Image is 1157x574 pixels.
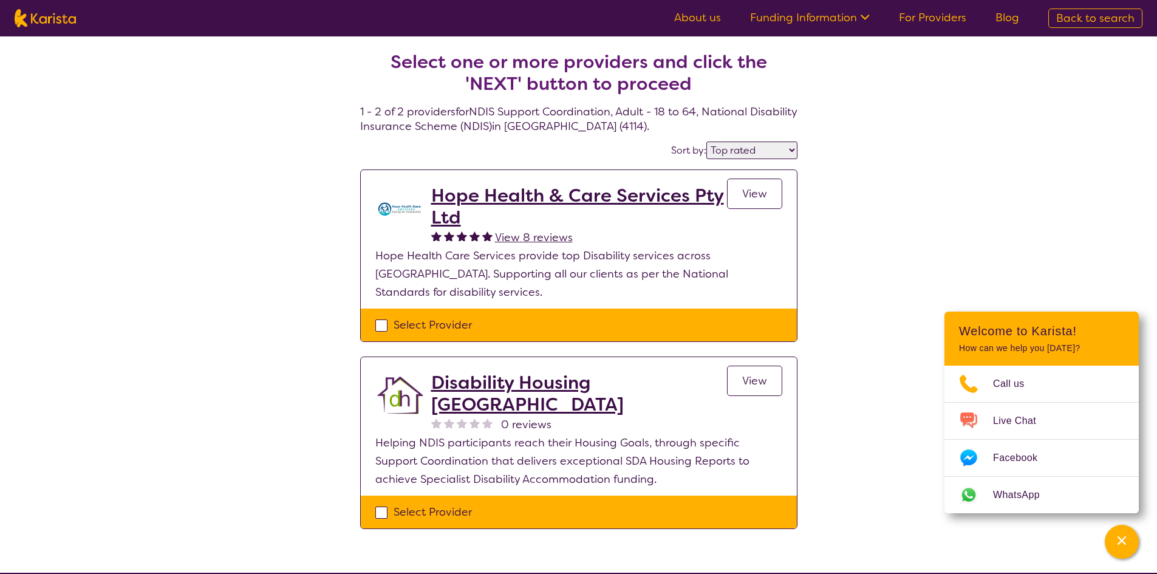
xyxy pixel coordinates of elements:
a: View [727,179,782,209]
img: fullstar [444,231,454,241]
span: View [742,186,767,201]
button: Channel Menu [1105,525,1139,559]
img: Karista logo [15,9,76,27]
a: Blog [995,10,1019,25]
img: nonereviewstar [457,418,467,428]
img: nonereviewstar [469,418,480,428]
h2: Select one or more providers and click the 'NEXT' button to proceed [375,51,783,95]
a: Back to search [1048,9,1142,28]
label: Sort by: [671,144,706,157]
p: Hope Health Care Services provide top Disability services across [GEOGRAPHIC_DATA]. Supporting al... [375,247,782,301]
img: nonereviewstar [444,418,454,428]
a: For Providers [899,10,966,25]
a: About us [674,10,721,25]
span: Back to search [1056,11,1135,26]
img: fullstar [482,231,493,241]
a: Web link opens in a new tab. [944,477,1139,513]
h2: Welcome to Karista! [959,324,1124,338]
span: 0 reviews [501,415,551,434]
span: WhatsApp [993,486,1054,504]
ul: Choose channel [944,366,1139,513]
p: How can we help you [DATE]? [959,343,1124,354]
a: View 8 reviews [495,228,573,247]
span: Call us [993,375,1039,393]
h4: 1 - 2 of 2 providers for NDIS Support Coordination , Adult - 18 to 64 , National Disability Insur... [360,22,797,134]
img: fullstar [469,231,480,241]
a: View [727,366,782,396]
img: nonereviewstar [431,418,442,428]
p: Helping NDIS participants reach their Housing Goals, through specific Support Coordination that d... [375,434,782,488]
span: View [742,374,767,388]
a: Funding Information [750,10,870,25]
img: jqzdrgaox9qen2aah4wi.png [375,372,424,420]
img: ts6kn0scflc8jqbskg2q.jpg [375,185,424,233]
a: Hope Health & Care Services Pty Ltd [431,185,727,228]
img: nonereviewstar [482,418,493,428]
span: Facebook [993,449,1052,467]
img: fullstar [457,231,467,241]
span: View 8 reviews [495,230,573,245]
a: Disability Housing [GEOGRAPHIC_DATA] [431,372,727,415]
span: Live Chat [993,412,1051,430]
img: fullstar [431,231,442,241]
div: Channel Menu [944,312,1139,513]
